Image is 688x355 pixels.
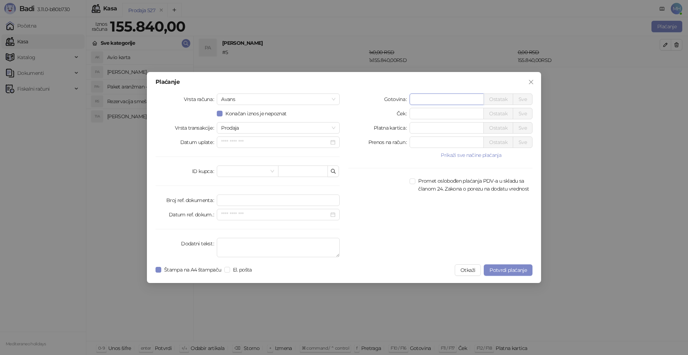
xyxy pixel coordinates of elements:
[192,165,217,177] label: ID kupca
[525,76,537,88] button: Close
[397,108,410,119] label: Ček
[180,136,217,148] label: Datum uplate
[483,108,513,119] button: Ostatak
[221,123,335,133] span: Prodaja
[221,94,335,105] span: Avans
[169,209,217,220] label: Datum ref. dokum.
[374,122,410,134] label: Platna kartica
[223,110,289,117] span: Konačan iznos je nepoznat
[483,136,513,148] button: Ostatak
[217,195,340,206] input: Broj ref. dokumenta
[489,267,527,273] span: Potvrdi plaćanje
[483,122,513,134] button: Ostatak
[161,266,224,274] span: Štampa na A4 štampaču
[484,264,532,276] button: Potvrdi plaćanje
[483,93,513,105] button: Ostatak
[513,136,532,148] button: Sve
[410,151,532,159] button: Prikaži sve načine plaćanja
[184,93,217,105] label: Vrsta računa
[230,266,255,274] span: El. pošta
[221,211,329,219] input: Datum ref. dokum.
[513,108,532,119] button: Sve
[455,264,481,276] button: Otkaži
[513,93,532,105] button: Sve
[181,238,217,249] label: Dodatni tekst
[384,93,410,105] label: Gotovina
[368,136,410,148] label: Prenos na račun
[415,177,532,193] span: Promet oslobođen plaćanja PDV-a u skladu sa članom 24. Zakona o porezu na dodatu vrednost
[156,79,532,85] div: Plaćanje
[217,238,340,257] textarea: Dodatni tekst
[525,79,537,85] span: Zatvori
[528,79,534,85] span: close
[166,195,217,206] label: Broj ref. dokumenta
[175,122,217,134] label: Vrsta transakcije
[513,122,532,134] button: Sve
[221,138,329,146] input: Datum uplate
